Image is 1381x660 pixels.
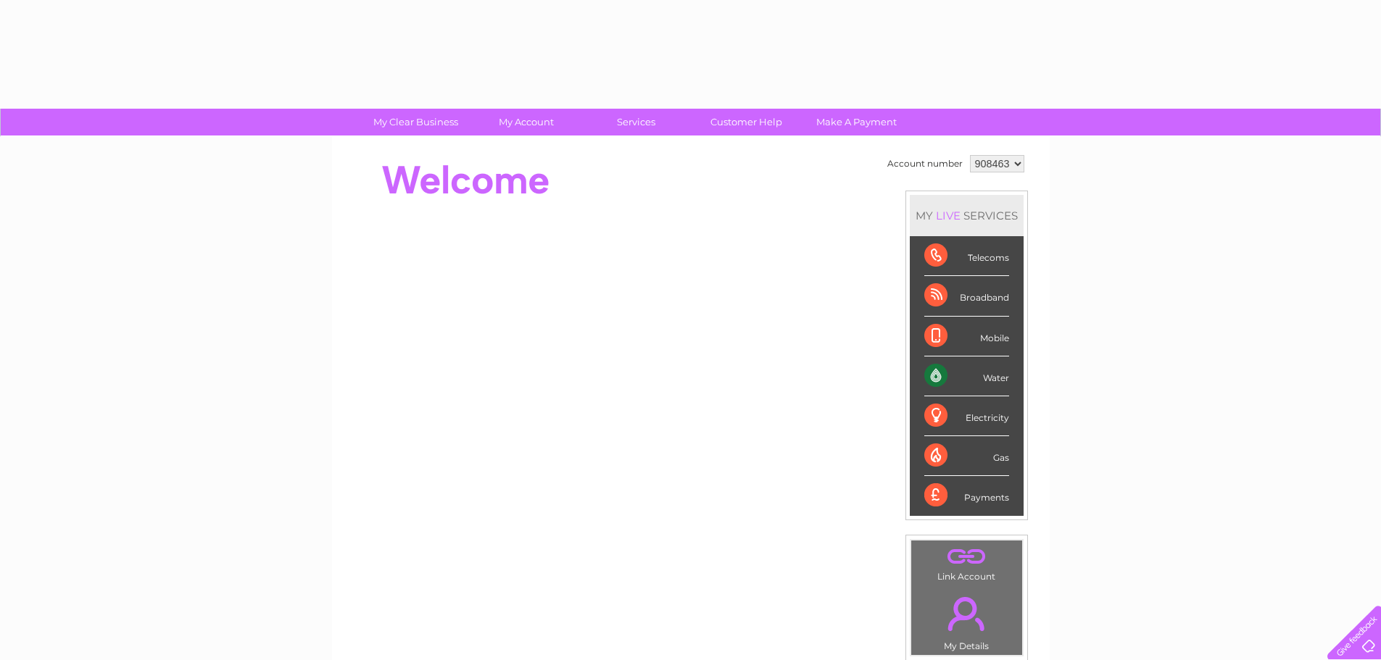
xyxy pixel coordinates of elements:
[915,588,1019,639] a: .
[687,109,806,135] a: Customer Help
[924,276,1009,316] div: Broadband
[884,151,966,176] td: Account number
[924,396,1009,436] div: Electricity
[356,109,476,135] a: My Clear Business
[466,109,586,135] a: My Account
[797,109,916,135] a: Make A Payment
[576,109,696,135] a: Services
[924,317,1009,356] div: Mobile
[915,544,1019,569] a: .
[911,585,1023,656] td: My Details
[910,195,1024,236] div: MY SERVICES
[924,236,1009,276] div: Telecoms
[924,436,1009,476] div: Gas
[924,356,1009,396] div: Water
[911,540,1023,585] td: Link Account
[924,476,1009,515] div: Payments
[933,209,963,222] div: LIVE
